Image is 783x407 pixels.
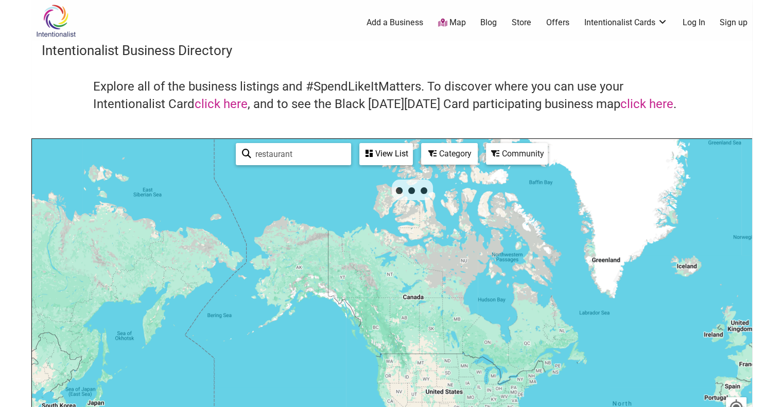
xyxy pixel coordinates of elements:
[93,78,690,113] h4: Explore all of the business listings and #SpendLikeItMatters. To discover where you can use your ...
[359,143,413,165] div: See a list of the visible businesses
[438,17,465,29] a: Map
[360,144,412,164] div: View List
[682,17,705,28] a: Log In
[251,144,345,164] input: Type to find and filter...
[422,144,477,164] div: Category
[512,17,531,28] a: Store
[42,41,742,60] h3: Intentionalist Business Directory
[487,144,547,164] div: Community
[480,17,497,28] a: Blog
[546,17,569,28] a: Offers
[620,97,673,111] a: click here
[195,97,248,111] a: click here
[367,17,423,28] a: Add a Business
[236,143,351,165] div: Type to search and filter
[584,17,668,28] a: Intentionalist Cards
[720,17,747,28] a: Sign up
[31,4,80,38] img: Intentionalist
[421,143,478,165] div: Filter by category
[486,143,548,165] div: Filter by Community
